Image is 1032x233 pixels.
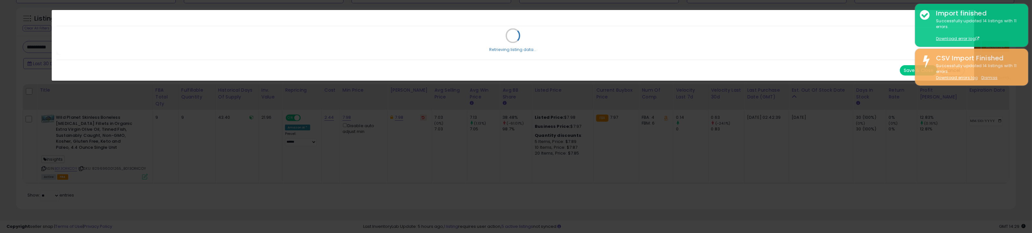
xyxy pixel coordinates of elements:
a: Download errors log [936,75,978,80]
u: Dismiss [981,75,997,80]
button: Save & Close [900,65,937,76]
div: Successfully updated 14 listings with 11 errors. [931,63,1023,81]
div: Successfully updated 14 listings with 11 errors. [931,18,1023,42]
div: Import finished [931,9,1023,18]
div: CSV Import Finished [931,54,1023,63]
a: Download error log [936,36,979,41]
div: Retrieving listing data... [490,47,537,53]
